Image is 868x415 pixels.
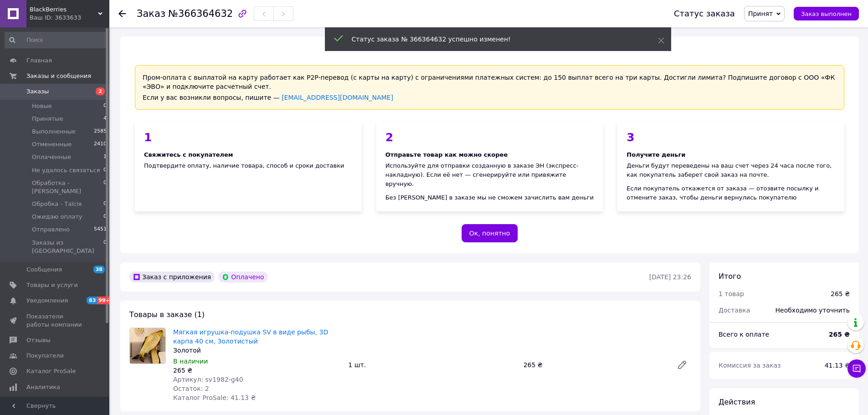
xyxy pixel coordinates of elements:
div: Оплачено [218,272,267,282]
div: 3 [627,132,835,143]
span: Уведомления [26,297,68,305]
span: 0 [103,179,107,195]
div: Заказ с приложения [129,272,215,282]
div: 265 ₴ [520,359,669,371]
div: 265 ₴ [831,289,850,298]
span: Не удалось связаться [32,166,100,174]
span: 1 товар [719,290,744,297]
span: Каталог ProSale [26,367,76,375]
button: Ок, понятно [462,224,518,242]
span: 38 [93,266,105,273]
button: Заказ выполнен [794,7,859,20]
span: 0 [103,239,107,255]
span: Покупатели [26,352,64,360]
span: 41.13 ₴ [825,362,850,369]
span: Получите деньги [627,151,685,158]
span: Аналитика [26,383,60,391]
div: 1 шт. [344,359,519,371]
span: Заказы из [GEOGRAPHIC_DATA] [32,239,103,255]
span: Выполненные [32,128,76,136]
div: Если покупатель откажется от заказа — отозвите посылку и отмените заказ, чтобы деньги вернулись п... [627,184,835,202]
span: 0 [103,102,107,110]
span: Отправьте товар как можно скорее [385,151,508,158]
span: 99+ [97,297,112,304]
span: Заказы [26,87,49,96]
span: 1 [103,153,107,161]
span: Товары в заказе (1) [129,310,205,319]
div: Используйте для отправки созданную в заказе ЭН (экспресс-накладную). Если её нет — сгенерируйте и... [385,161,594,189]
div: Вернуться назад [118,9,126,18]
button: Чат с покупателем [847,359,866,378]
span: Сообщения [26,266,62,274]
span: Отзывы [26,336,51,344]
span: Принят [748,10,773,17]
div: Статус заказа № 366364632 успешно изменен! [352,35,635,44]
div: Подтвердите оплату, наличие товара, способ и сроки доставки [135,123,362,211]
span: 0 [103,213,107,221]
span: 2585 [94,128,107,136]
span: Итого [719,272,741,281]
span: 4 [103,115,107,123]
span: Отмененные [32,140,72,149]
div: Статус заказа [674,9,735,18]
div: Золотой [173,346,341,355]
img: Мягкая игрушка-подушка SV в виде рыбы, 3D карпа 40 см, Золотистый [130,328,165,364]
span: 2 [96,87,105,95]
span: Новые [32,102,52,110]
span: Заказ выполнен [801,10,852,17]
span: Заказ [137,8,165,19]
span: BlackBerries [30,5,98,14]
span: Обробка - Таїсія [32,200,82,208]
span: Доставка [719,307,750,314]
span: Свяжитесь с покупателем [144,151,233,158]
div: Без [PERSON_NAME] в заказе мы не сможем зачислить вам деньги [385,193,594,202]
span: Заказы и сообщения [26,72,91,80]
span: Остаток: 2 [173,385,209,392]
a: Мягкая игрушка-подушка SV в виде рыбы, 3D карпа 40 см, Золотистый [173,328,328,345]
span: Комиссия за заказ [719,362,781,369]
time: [DATE] 23:26 [649,273,691,281]
span: Отправлено [32,225,70,234]
span: Принятые [32,115,63,123]
input: Поиск [5,32,108,48]
span: 83 [87,297,97,304]
span: Главная [26,56,52,65]
span: №366364632 [168,8,233,19]
div: Необходимо уточнить [770,300,855,320]
span: Артикул: sv1982-g40 [173,376,243,383]
div: 2 [385,132,594,143]
div: Пром-оплата с выплатой на карту работает как P2P-перевод (с карты на карту) с ограничениями плате... [135,65,844,110]
div: 265 ₴ [173,366,341,375]
span: Ожидаю оплату [32,213,82,221]
div: Если у вас возникли вопросы, пишите — [143,93,837,102]
span: 2410 [94,140,107,149]
div: Деньги будут переведены на ваш счет через 24 часа после того, как покупатель заберет свой заказ н... [627,161,835,179]
div: Ваш ID: 3633633 [30,14,109,22]
span: Обработка - [PERSON_NAME] [32,179,103,195]
a: [EMAIL_ADDRESS][DOMAIN_NAME] [282,94,393,101]
a: Редактировать [673,356,691,374]
span: Оплаченные [32,153,71,161]
span: Товары и услуги [26,281,78,289]
span: Действия [719,398,755,406]
span: Всего к оплате [719,331,769,338]
b: 265 ₴ [829,331,850,338]
div: 1 [144,132,353,143]
span: 0 [103,200,107,208]
span: Каталог ProSale: 41.13 ₴ [173,394,256,401]
span: 5451 [94,225,107,234]
span: 0 [103,166,107,174]
span: Показатели работы компании [26,313,84,329]
span: В наличии [173,358,208,365]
